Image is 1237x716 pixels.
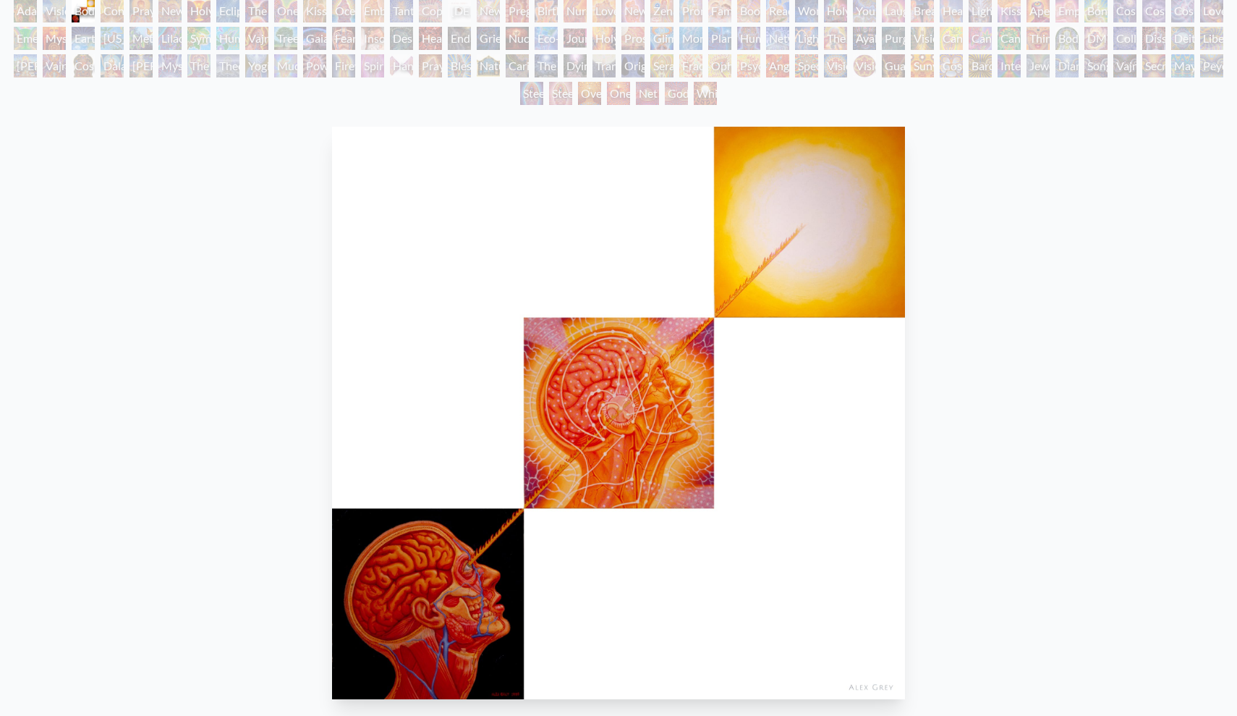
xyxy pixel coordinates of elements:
[14,54,37,77] div: [PERSON_NAME]
[158,27,182,50] div: Lilacs
[578,82,601,105] div: Oversoul
[332,27,355,50] div: Fear
[650,27,673,50] div: Glimpsing the Empyrean
[940,27,963,50] div: Cannabis Mudra
[1055,27,1079,50] div: Body/Mind as a Vibratory Field of Energy
[361,54,384,77] div: Spirit Animates the Flesh
[592,27,616,50] div: Holy Fire
[245,54,268,77] div: Yogi & the Möbius Sphere
[795,27,818,50] div: Lightworker
[477,27,500,50] div: Grieving
[43,54,66,77] div: Vajra Guru
[129,54,153,77] div: [PERSON_NAME]
[737,54,760,77] div: Psychomicrograph of a Fractal Paisley Cherub Feather Tip
[1113,54,1136,77] div: Vajra Being
[419,27,442,50] div: Headache
[853,27,876,50] div: Ayahuasca Visitation
[911,54,934,77] div: Sunyata
[332,54,355,77] div: Firewalking
[795,54,818,77] div: Spectral Lotus
[448,54,471,77] div: Blessing Hand
[998,54,1021,77] div: Interbeing
[650,54,673,77] div: Seraphic Transport Docking on the Third Eye
[1084,27,1108,50] div: DMT - The Spirit Molecule
[187,54,211,77] div: The Seer
[303,54,326,77] div: Power to the Peaceful
[621,54,645,77] div: Original Face
[549,82,572,105] div: Steeplehead 2
[708,54,731,77] div: Ophanic Eyelash
[520,82,543,105] div: Steeplehead 1
[665,82,688,105] div: Godself
[477,54,500,77] div: Nature of Mind
[535,27,558,50] div: Eco-Atlas
[216,54,239,77] div: Theologue
[1171,54,1194,77] div: Mayan Being
[679,54,702,77] div: Fractal Eyes
[766,27,789,50] div: Networks
[332,127,904,699] img: Body-Mind-Spirit-1985-Alex-Grey-watermarked.jpg
[101,27,124,50] div: [US_STATE] Song
[708,27,731,50] div: Planetary Prayers
[1142,27,1165,50] div: Dissectional Art for Tool's Lateralus CD
[129,27,153,50] div: Metamorphosis
[824,27,847,50] div: The Shulgins and their Alchemical Angels
[1084,54,1108,77] div: Song of Vajra Being
[1200,54,1223,77] div: Peyote Being
[940,54,963,77] div: Cosmic Elf
[187,27,211,50] div: Symbiosis: Gall Wasp & Oak Tree
[824,54,847,77] div: Vision Crystal
[607,82,630,105] div: One
[882,27,905,50] div: Purging
[853,54,876,77] div: Vision Crystal Tondo
[1026,54,1050,77] div: Jewel Being
[592,54,616,77] div: Transfiguration
[419,54,442,77] div: Praying Hands
[969,54,992,77] div: Bardo Being
[911,27,934,50] div: Vision Tree
[1055,54,1079,77] div: Diamond Being
[694,82,717,105] div: White Light
[303,27,326,50] div: Gaia
[361,27,384,50] div: Insomnia
[72,27,95,50] div: Earth Energies
[969,27,992,50] div: Cannabis Sutra
[564,54,587,77] div: Dying
[274,54,297,77] div: Mudra
[1026,27,1050,50] div: Third Eye Tears of Joy
[621,27,645,50] div: Prostration
[274,27,297,50] div: Tree & Person
[158,54,182,77] div: Mystic Eye
[506,27,529,50] div: Nuclear Crucifixion
[72,54,95,77] div: Cosmic [DEMOGRAPHIC_DATA]
[535,54,558,77] div: The Soul Finds It's Way
[998,27,1021,50] div: Cannabacchus
[14,27,37,50] div: Emerald Grail
[448,27,471,50] div: Endarkenment
[1142,54,1165,77] div: Secret Writing Being
[564,27,587,50] div: Journey of the Wounded Healer
[1113,27,1136,50] div: Collective Vision
[737,27,760,50] div: Human Geometry
[43,27,66,50] div: Mysteriosa 2
[1171,27,1194,50] div: Deities & Demons Drinking from the Milky Pool
[882,54,905,77] div: Guardian of Infinite Vision
[390,27,413,50] div: Despair
[506,54,529,77] div: Caring
[636,82,659,105] div: Net of Being
[1200,27,1223,50] div: Liberation Through Seeing
[101,54,124,77] div: Dalai Lama
[216,27,239,50] div: Humming Bird
[245,27,268,50] div: Vajra Horse
[390,54,413,77] div: Hands that See
[766,54,789,77] div: Angel Skin
[679,27,702,50] div: Monochord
